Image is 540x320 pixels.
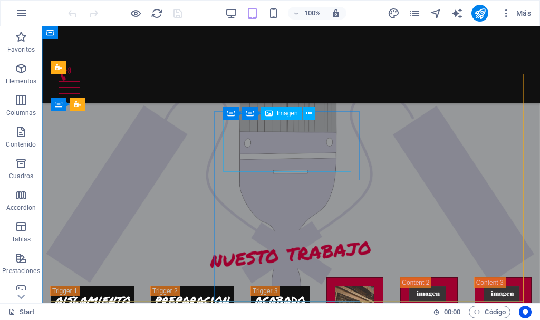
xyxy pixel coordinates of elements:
p: Tablas [12,235,31,244]
span: Más [501,8,531,18]
button: Haz clic para salir del modo de previsualización y seguir editando [129,7,142,20]
button: text_generator [450,7,463,20]
span: Imagen [277,110,298,117]
p: Cuadros [9,172,34,180]
span: : [451,308,453,316]
button: navigator [429,7,442,20]
i: Páginas (Ctrl+Alt+S) [409,7,421,20]
p: Columnas [6,109,36,117]
h6: 100% [304,7,321,20]
button: pages [408,7,421,20]
p: Prestaciones [2,267,40,275]
p: Elementos [6,77,36,85]
i: Volver a cargar página [151,7,163,20]
span: 00 00 [444,306,460,318]
i: Diseño (Ctrl+Alt+Y) [388,7,400,20]
i: Navegador [430,7,442,20]
a: Haz clic para cancelar la selección y doble clic para abrir páginas [8,306,35,318]
p: Accordion [6,203,36,212]
button: Código [469,306,510,318]
h6: Tiempo de la sesión [433,306,461,318]
button: Más [497,5,535,22]
button: reload [150,7,163,20]
i: Al redimensionar, ajustar el nivel de zoom automáticamente para ajustarse al dispositivo elegido. [331,8,341,18]
i: Publicar [474,7,486,20]
button: 100% [288,7,325,20]
button: Usercentrics [519,306,532,318]
button: publish [471,5,488,22]
i: AI Writer [451,7,463,20]
p: Favoritos [7,45,35,54]
button: design [387,7,400,20]
span: Código [474,306,506,318]
p: Contenido [6,140,36,149]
